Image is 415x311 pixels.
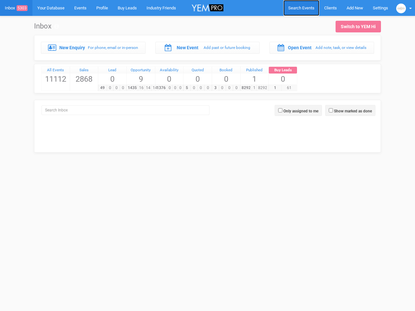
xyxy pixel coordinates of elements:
a: All Events [41,67,70,74]
a: New Enquiry For phone, email or in-person [41,42,146,53]
span: Add New [347,6,363,10]
span: 61 [281,85,297,91]
small: For phone, email or in-person [88,45,138,50]
span: 0 [212,74,240,85]
label: Show marked as done [334,108,372,114]
span: 16 [138,85,145,91]
label: New Enquiry [59,44,85,51]
label: New Event [177,44,198,51]
span: 0 [226,85,233,91]
span: 1 [241,74,269,85]
a: Sales [70,67,98,74]
span: 0 [204,85,212,91]
span: 14 [151,85,159,91]
span: 0 [233,85,240,91]
a: Booked [212,67,240,74]
input: Search Inbox [41,105,209,115]
a: Buy Leads [269,67,297,74]
span: 0 [178,85,183,91]
span: 5303 [17,5,28,11]
span: 1435 [126,85,138,91]
span: 0 [184,74,212,85]
span: 14 [145,85,152,91]
span: 0 [155,74,184,85]
span: 11112 [41,74,70,85]
span: Search Events [288,6,314,10]
a: Published [241,67,269,74]
h1: Inbox [34,22,59,30]
span: 1 [252,85,257,91]
span: 3 [212,85,219,91]
small: Add note, task, or view details [315,45,366,50]
a: Open Event Add note, task, or view details [269,42,374,53]
span: 0 [167,85,172,91]
span: 0 [172,85,178,91]
span: 2868 [70,74,98,85]
span: 1 [268,85,282,91]
span: 8292 [240,85,252,91]
label: Open Event [288,44,312,51]
a: Lead [98,67,126,74]
a: Quoted [184,67,212,74]
span: 0 [269,74,297,85]
span: 0 [98,74,126,85]
label: Only assigned to me [283,108,318,114]
span: 0 [197,85,205,91]
span: 1376 [155,85,167,91]
a: New Event Add past or future booking [155,42,260,53]
span: 8292 [256,85,268,91]
span: 0 [107,85,113,91]
span: 9 [127,74,155,85]
a: Switch to YEM Hi [336,21,381,32]
span: 0 [190,85,198,91]
span: Clients [324,6,337,10]
span: 0 [113,85,120,91]
a: Availability [155,67,184,74]
span: 5 [183,85,191,91]
span: 0 [219,85,226,91]
img: open-uri20240808-2-z9o2v [396,4,406,13]
small: Add past or future booking [204,45,250,50]
a: Opportunity [127,67,155,74]
span: 49 [98,85,107,91]
span: 0 [120,85,126,91]
div: Switch to YEM Hi [341,23,376,30]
